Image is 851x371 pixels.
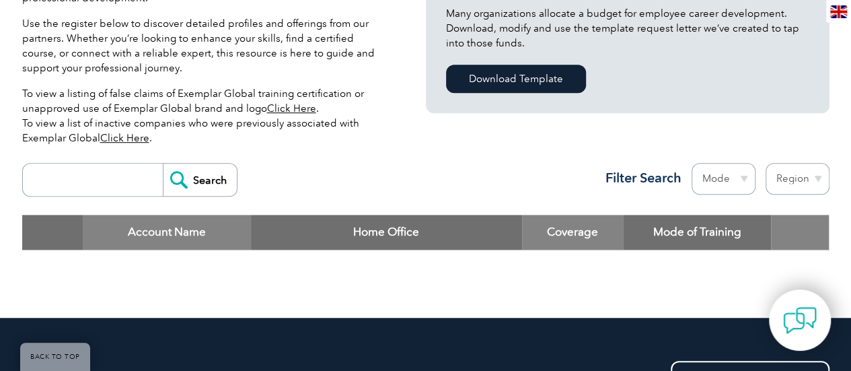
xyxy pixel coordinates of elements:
[522,215,623,250] th: Coverage: activate to sort column ascending
[597,170,681,187] h3: Filter Search
[83,215,251,250] th: Account Name: activate to sort column descending
[771,215,829,250] th: : activate to sort column ascending
[446,65,586,93] a: Download Template
[20,343,90,371] a: BACK TO TOP
[163,164,237,196] input: Search
[100,132,149,144] a: Click Here
[830,5,847,18] img: en
[783,304,817,337] img: contact-chat.png
[267,102,316,114] a: Click Here
[623,215,771,250] th: Mode of Training: activate to sort column ascending
[446,6,809,50] p: Many organizations allocate a budget for employee career development. Download, modify and use th...
[22,16,385,75] p: Use the register below to discover detailed profiles and offerings from our partners. Whether you...
[251,215,522,250] th: Home Office: activate to sort column ascending
[22,86,385,145] p: To view a listing of false claims of Exemplar Global training certification or unapproved use of ...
